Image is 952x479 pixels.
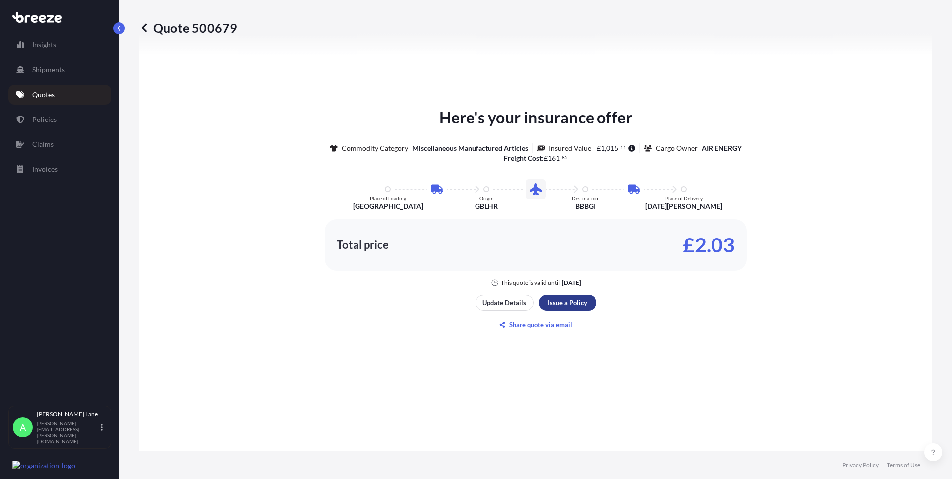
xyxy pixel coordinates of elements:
[665,195,703,201] p: Place of Delivery
[482,298,526,308] p: Update Details
[606,145,618,152] span: 015
[139,20,237,36] p: Quote 500679
[32,40,56,50] p: Insights
[560,156,561,159] span: .
[12,461,75,471] img: organization-logo
[504,154,542,162] b: Freight Cost
[539,295,596,311] button: Issue a Policy
[8,85,111,105] a: Quotes
[439,106,632,129] p: Here's your insurance offer
[656,143,698,153] p: Cargo Owner
[8,134,111,154] a: Claims
[887,461,920,469] a: Terms of Use
[370,195,406,201] p: Place of Loading
[562,156,568,159] span: 85
[479,195,494,201] p: Origin
[342,143,408,153] p: Commodity Category
[601,145,605,152] span: 1
[548,155,560,162] span: 161
[683,237,735,253] p: £2.03
[605,145,606,152] span: ,
[476,295,534,311] button: Update Details
[572,195,598,201] p: Destination
[475,201,498,211] p: GBLHR
[549,143,591,153] p: Insured Value
[544,155,548,162] span: £
[504,153,568,163] p: :
[32,139,54,149] p: Claims
[353,201,423,211] p: [GEOGRAPHIC_DATA]
[842,461,879,469] a: Privacy Policy
[32,65,65,75] p: Shipments
[476,317,596,333] button: Share quote via email
[620,146,626,149] span: 11
[32,90,55,100] p: Quotes
[501,279,560,287] p: This quote is valid until
[337,240,389,250] p: Total price
[645,201,722,211] p: [DATE][PERSON_NAME]
[8,60,111,80] a: Shipments
[8,110,111,129] a: Policies
[619,146,620,149] span: .
[702,143,742,153] p: AIR ENERGY
[32,164,58,174] p: Invoices
[8,35,111,55] a: Insights
[20,422,26,432] span: A
[32,115,57,124] p: Policies
[575,201,595,211] p: BBBGI
[509,320,572,330] p: Share quote via email
[37,410,99,418] p: [PERSON_NAME] Lane
[37,420,99,444] p: [PERSON_NAME][EMAIL_ADDRESS][PERSON_NAME][DOMAIN_NAME]
[562,279,581,287] p: [DATE]
[597,145,601,152] span: £
[548,298,587,308] p: Issue a Policy
[412,143,528,153] p: Miscellaneous Manufactured Articles
[8,159,111,179] a: Invoices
